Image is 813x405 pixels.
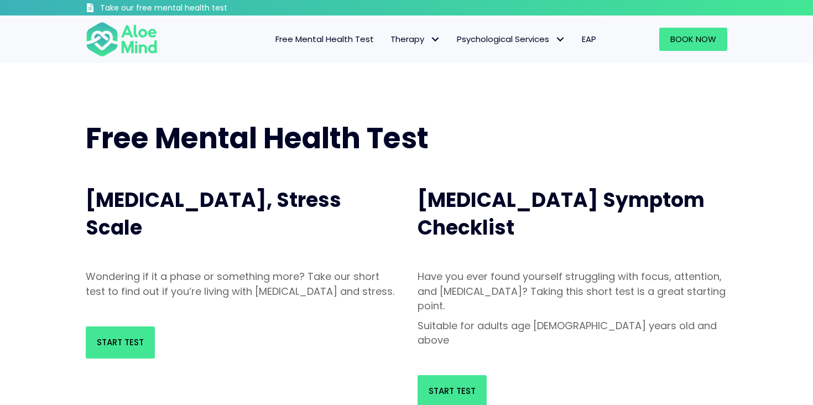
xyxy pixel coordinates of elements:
[670,33,716,45] span: Book Now
[86,3,286,15] a: Take our free mental health test
[382,28,449,51] a: TherapyTherapy: submenu
[418,319,727,347] p: Suitable for adults age [DEMOGRAPHIC_DATA] years old and above
[86,186,341,242] span: [MEDICAL_DATA], Stress Scale
[429,385,476,397] span: Start Test
[659,28,727,51] a: Book Now
[582,33,596,45] span: EAP
[275,33,374,45] span: Free Mental Health Test
[418,269,727,313] p: Have you ever found yourself struggling with focus, attention, and [MEDICAL_DATA]? Taking this sh...
[86,118,429,158] span: Free Mental Health Test
[427,32,443,48] span: Therapy: submenu
[574,28,604,51] a: EAP
[390,33,440,45] span: Therapy
[86,269,395,298] p: Wondering if it a phase or something more? Take our short test to find out if you’re living with ...
[86,326,155,359] a: Start Test
[418,186,705,242] span: [MEDICAL_DATA] Symptom Checklist
[552,32,568,48] span: Psychological Services: submenu
[172,28,604,51] nav: Menu
[267,28,382,51] a: Free Mental Health Test
[457,33,565,45] span: Psychological Services
[86,21,158,58] img: Aloe mind Logo
[449,28,574,51] a: Psychological ServicesPsychological Services: submenu
[100,3,286,14] h3: Take our free mental health test
[97,336,144,348] span: Start Test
